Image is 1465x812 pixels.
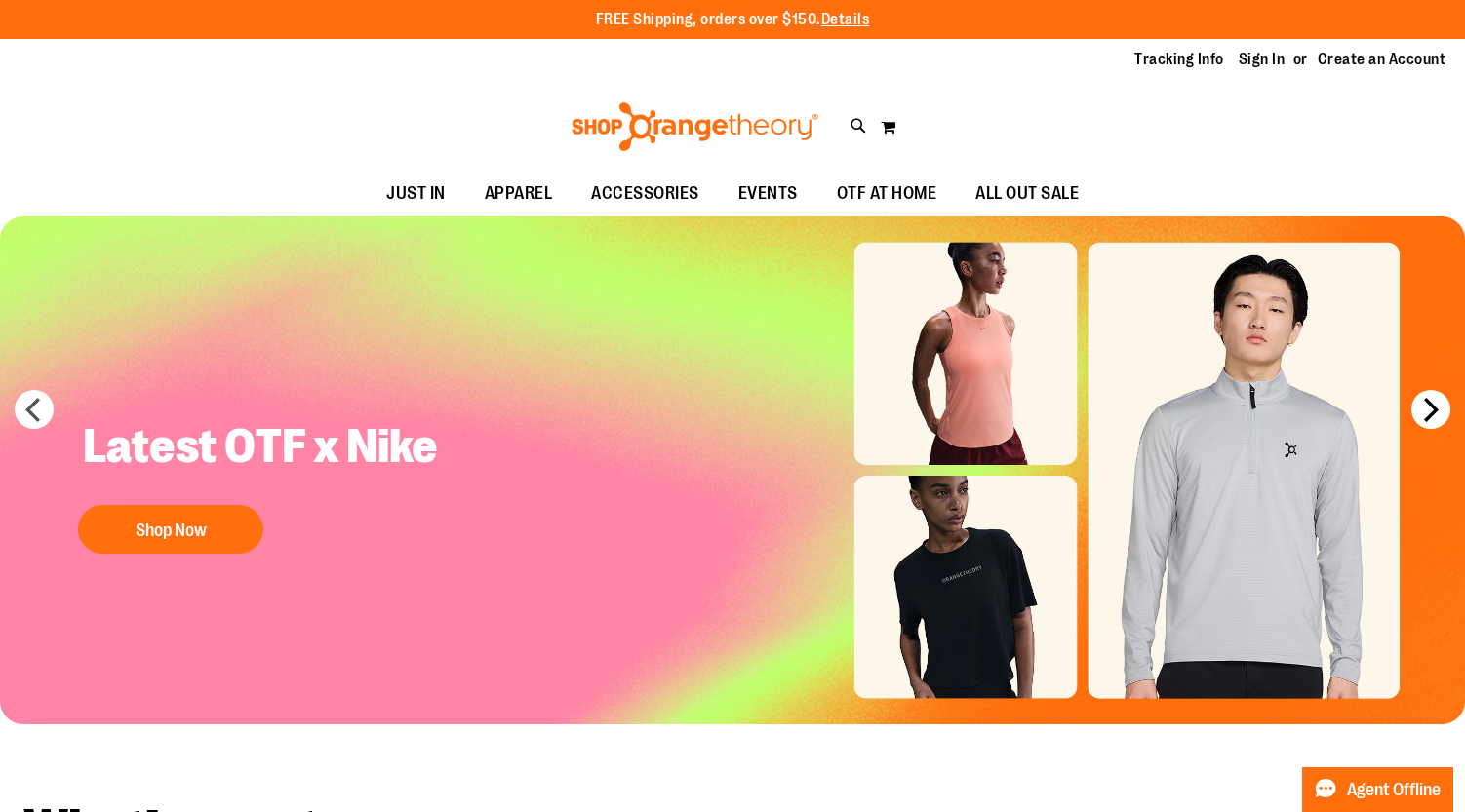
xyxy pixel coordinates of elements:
button: Agent Offline [1302,767,1453,812]
button: prev [15,390,54,429]
span: ALL OUT SALE [975,172,1079,215]
span: JUST IN [386,172,446,215]
a: Sign In [1239,49,1286,70]
span: Agent Offline [1347,781,1441,799]
span: EVENTS [738,172,798,215]
button: Shop Now [78,505,263,554]
img: Shop Orangetheory [569,102,821,151]
a: Tracking Info [1134,49,1224,70]
a: Latest OTF x Nike Shop Now [68,403,472,563]
span: OTF AT HOME [837,172,937,215]
h2: Latest OTF x Nike [68,403,472,495]
a: Details [821,11,870,28]
a: Create an Account [1318,49,1446,70]
button: next [1411,390,1450,429]
p: FREE Shipping, orders over $150. [596,9,870,31]
span: APPAREL [485,172,553,215]
span: ACCESSORIES [591,172,699,215]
